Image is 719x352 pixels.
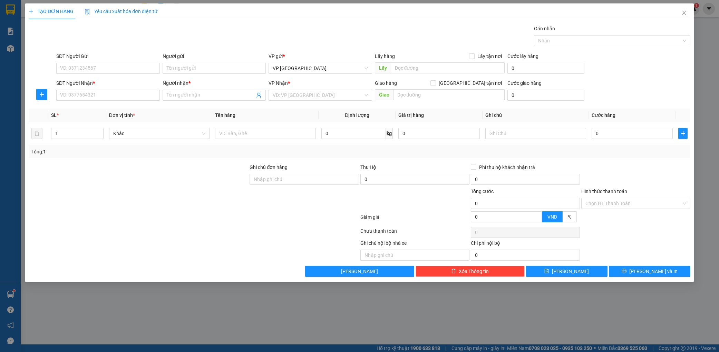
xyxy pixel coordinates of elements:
[162,52,266,60] div: Người gửi
[269,52,372,60] div: VP gửi
[360,239,469,250] div: Ghi chú nội bộ nhà xe
[581,189,627,194] label: Hình thức thanh toán
[507,53,538,59] label: Cước lấy hàng
[85,9,157,14] span: Yêu cầu xuất hóa đơn điện tử
[507,90,584,101] input: Cước giao hàng
[29,9,74,14] span: TẠO ĐƠN HÀNG
[475,52,505,60] span: Lấy tận nơi
[483,109,589,122] th: Ghi chú
[37,92,47,97] span: plus
[341,268,378,275] span: [PERSON_NAME]
[215,128,316,139] input: VD: Bàn, Ghế
[678,128,688,139] button: plus
[360,164,376,170] span: Thu Hộ
[622,269,626,274] span: printer
[471,189,494,194] span: Tổng cước
[552,268,589,275] span: [PERSON_NAME]
[56,52,160,60] div: SĐT Người Gửi
[386,128,393,139] span: kg
[345,112,369,118] span: Định lượng
[375,89,393,100] span: Giao
[360,213,470,225] div: Giảm giá
[36,89,47,100] button: plus
[681,10,687,16] span: close
[471,239,580,250] div: Chi phí nội bộ
[609,266,690,277] button: printer[PERSON_NAME] và In
[393,89,505,100] input: Dọc đường
[51,112,57,118] span: SL
[273,63,368,73] span: VP Mỹ Đình
[162,79,266,87] div: Người nhận
[109,112,135,118] span: Đơn vị tính
[398,112,424,118] span: Giá trị hàng
[305,266,414,277] button: [PERSON_NAME]
[85,9,90,14] img: icon
[250,164,288,170] label: Ghi chú đơn hàng
[56,79,160,87] div: SĐT Người Nhận
[398,128,480,139] input: 0
[360,227,470,239] div: Chưa thanh toán
[592,112,615,118] span: Cước hàng
[674,3,694,23] button: Close
[269,80,288,86] span: VP Nhận
[375,62,391,73] span: Lấy
[250,174,359,185] input: Ghi chú đơn hàng
[436,79,505,87] span: [GEOGRAPHIC_DATA] tận nơi
[679,131,687,136] span: plus
[459,268,489,275] span: Xóa Thông tin
[547,214,557,220] span: VND
[375,53,395,59] span: Lấy hàng
[113,128,205,139] span: Khác
[476,163,538,171] span: Phí thu hộ khách nhận trả
[31,148,278,155] div: Tổng: 1
[256,92,262,98] span: user-add
[29,9,33,14] span: plus
[629,268,678,275] span: [PERSON_NAME] và In
[31,128,42,139] button: delete
[485,128,586,139] input: Ghi Chú
[360,250,469,261] input: Nhập ghi chú
[526,266,608,277] button: save[PERSON_NAME]
[375,80,397,86] span: Giao hàng
[544,269,549,274] span: save
[568,214,571,220] span: %
[451,269,456,274] span: delete
[215,112,235,118] span: Tên hàng
[507,80,542,86] label: Cước giao hàng
[416,266,525,277] button: deleteXóa Thông tin
[507,63,584,74] input: Cước lấy hàng
[534,26,555,31] label: Gán nhãn
[391,62,505,73] input: Dọc đường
